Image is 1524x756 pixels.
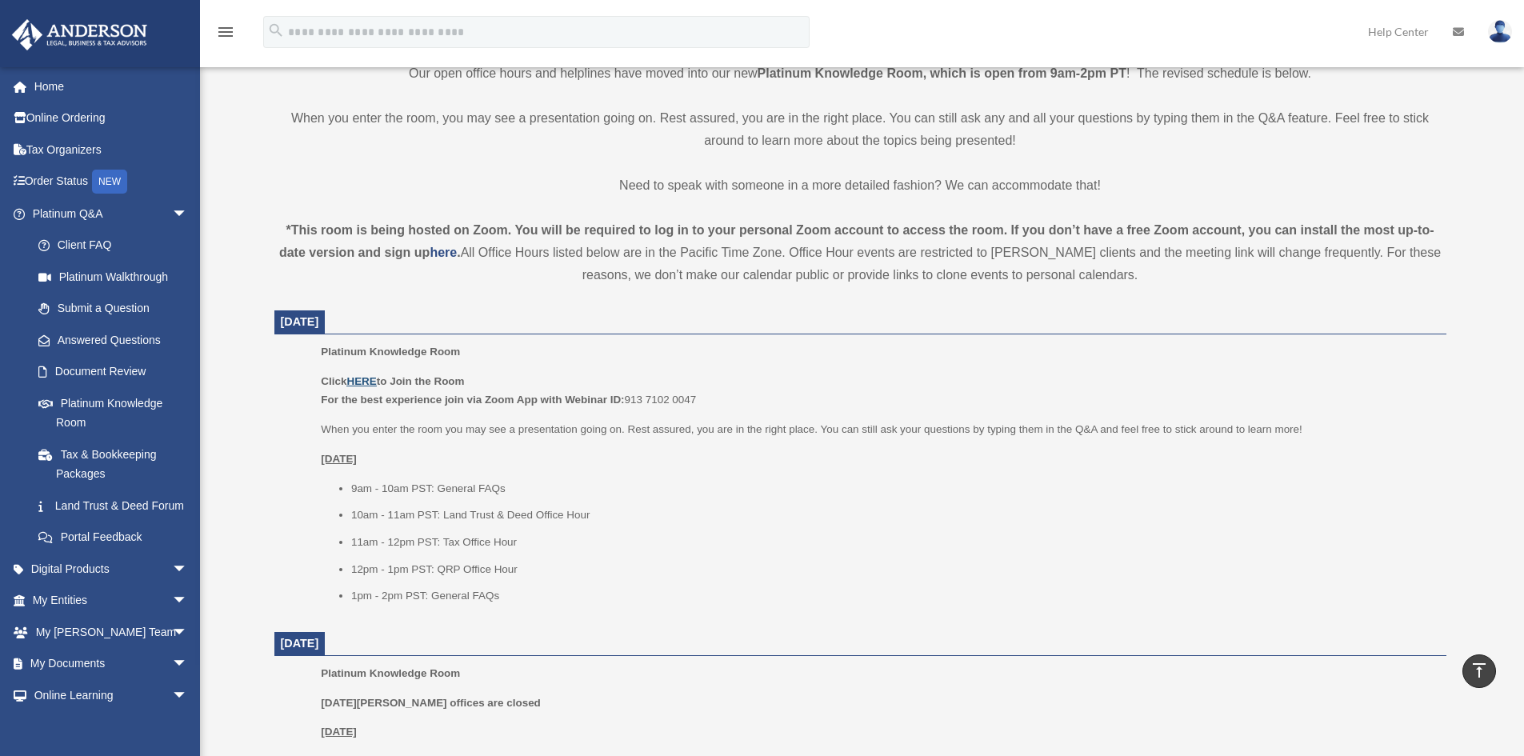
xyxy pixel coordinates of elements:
i: menu [216,22,235,42]
b: [DATE][PERSON_NAME] offices are closed [321,697,541,709]
p: 913 7102 0047 [321,372,1434,410]
b: Click to Join the Room [321,375,464,387]
a: Client FAQ [22,230,212,262]
a: My [PERSON_NAME] Teamarrow_drop_down [11,616,212,648]
p: When you enter the room you may see a presentation going on. Rest assured, you are in the right p... [321,420,1434,439]
span: arrow_drop_down [172,648,204,681]
a: Platinum Walkthrough [22,261,212,293]
div: NEW [92,170,127,194]
a: Land Trust & Deed Forum [22,490,212,522]
li: 12pm - 1pm PST: QRP Office Hour [351,560,1435,579]
li: 1pm - 2pm PST: General FAQs [351,586,1435,606]
p: Our open office hours and helplines have moved into our new ! The revised schedule is below. [274,62,1446,85]
span: arrow_drop_down [172,679,204,712]
p: Need to speak with someone in a more detailed fashion? We can accommodate that! [274,174,1446,197]
img: Anderson Advisors Platinum Portal [7,19,152,50]
a: Order StatusNEW [11,166,212,198]
span: arrow_drop_down [172,553,204,586]
i: vertical_align_top [1470,661,1489,680]
li: 10am - 11am PST: Land Trust & Deed Office Hour [351,506,1435,525]
a: Digital Productsarrow_drop_down [11,553,212,585]
div: All Office Hours listed below are in the Pacific Time Zone. Office Hour events are restricted to ... [274,219,1446,286]
a: Platinum Knowledge Room [22,387,204,438]
a: Submit a Question [22,293,212,325]
li: 9am - 10am PST: General FAQs [351,479,1435,498]
a: Platinum Q&Aarrow_drop_down [11,198,212,230]
strong: . [457,246,460,259]
a: Online Ordering [11,102,212,134]
img: User Pic [1488,20,1512,43]
a: here [430,246,457,259]
span: arrow_drop_down [172,585,204,618]
b: For the best experience join via Zoom App with Webinar ID: [321,394,624,406]
a: Document Review [22,356,212,388]
a: Portal Feedback [22,522,212,554]
a: Tax & Bookkeeping Packages [22,438,212,490]
span: arrow_drop_down [172,616,204,649]
span: arrow_drop_down [172,198,204,230]
i: search [267,22,285,39]
span: Platinum Knowledge Room [321,667,460,679]
a: Answered Questions [22,324,212,356]
u: [DATE] [321,453,357,465]
a: HERE [346,375,376,387]
span: [DATE] [281,315,319,328]
a: My Documentsarrow_drop_down [11,648,212,680]
strong: *This room is being hosted on Zoom. You will be required to log in to your personal Zoom account ... [279,223,1434,259]
li: 11am - 12pm PST: Tax Office Hour [351,533,1435,552]
span: Platinum Knowledge Room [321,346,460,358]
a: Home [11,70,212,102]
a: menu [216,28,235,42]
p: When you enter the room, you may see a presentation going on. Rest assured, you are in the right ... [274,107,1446,152]
u: [DATE] [321,726,357,738]
a: My Entitiesarrow_drop_down [11,585,212,617]
a: vertical_align_top [1462,654,1496,688]
strong: Platinum Knowledge Room, which is open from 9am-2pm PT [758,66,1126,80]
a: Tax Organizers [11,134,212,166]
a: Online Learningarrow_drop_down [11,679,212,711]
span: [DATE] [281,637,319,650]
